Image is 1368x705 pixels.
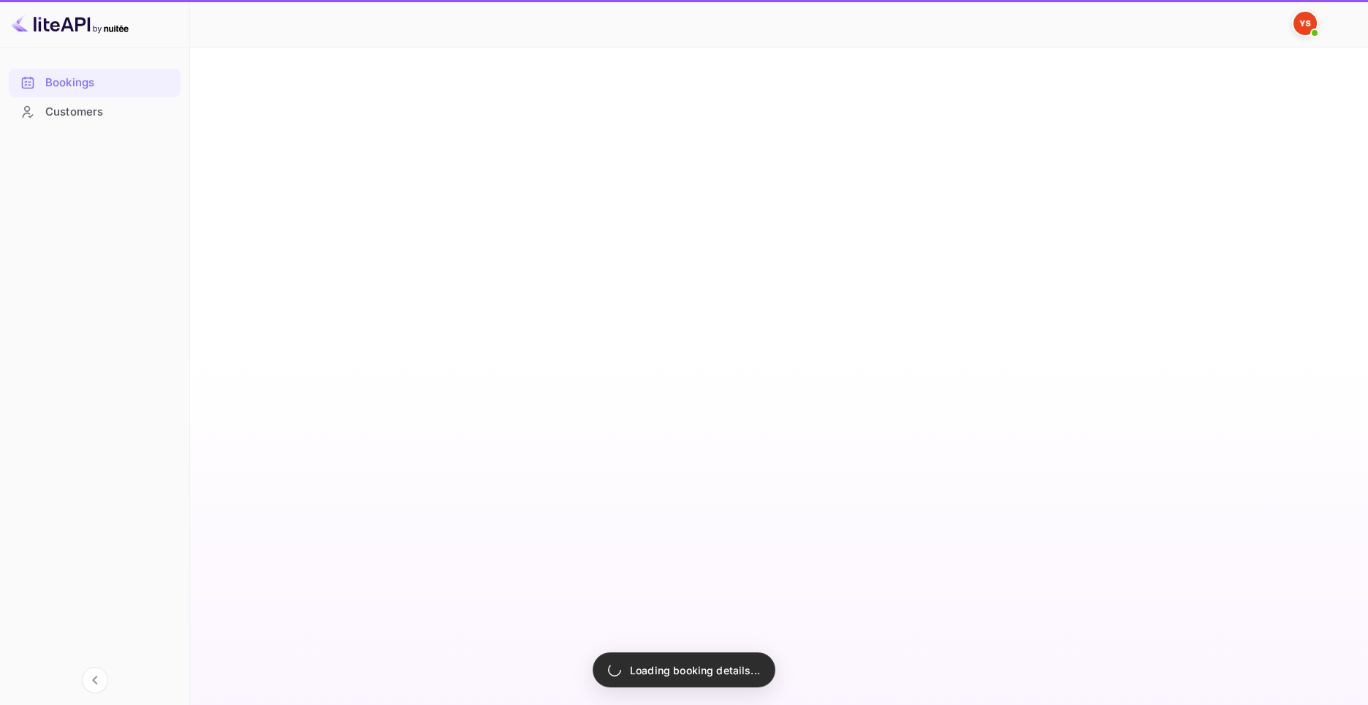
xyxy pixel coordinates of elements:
a: Bookings [9,69,180,96]
button: Collapse navigation [82,667,108,693]
div: Customers [9,98,180,127]
div: Customers [45,104,173,121]
a: Customers [9,98,180,125]
div: Bookings [45,75,173,91]
img: LiteAPI logo [12,12,129,35]
p: Loading booking details... [630,663,760,678]
div: Bookings [9,69,180,97]
img: Yandex Support [1293,12,1317,35]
